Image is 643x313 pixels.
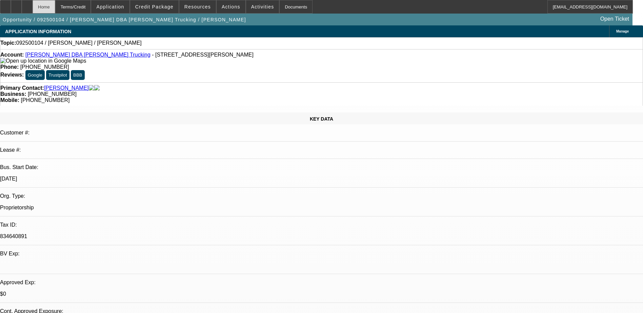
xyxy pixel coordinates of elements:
[16,40,142,46] span: 092500104 / [PERSON_NAME] / [PERSON_NAME]
[71,70,85,80] button: BBB
[3,17,246,22] span: Opportunity / 092500104 / [PERSON_NAME] DBA [PERSON_NAME] Trucking / [PERSON_NAME]
[616,29,629,33] span: Manage
[0,52,24,58] strong: Account:
[20,64,69,70] span: [PHONE_NUMBER]
[0,58,86,64] img: Open up location in Google Maps
[310,116,333,122] span: KEY DATA
[0,91,26,97] strong: Business:
[5,29,71,34] span: APPLICATION INFORMATION
[0,58,86,64] a: View Google Maps
[25,70,45,80] button: Google
[0,72,24,78] strong: Reviews:
[0,85,44,91] strong: Primary Contact:
[598,13,632,25] a: Open Ticket
[25,52,150,58] a: [PERSON_NAME] DBA [PERSON_NAME] Trucking
[28,91,77,97] span: [PHONE_NUMBER]
[0,64,19,70] strong: Phone:
[21,97,69,103] span: [PHONE_NUMBER]
[152,52,254,58] span: - [STREET_ADDRESS][PERSON_NAME]
[94,85,100,91] img: linkedin-icon.png
[251,4,274,9] span: Activities
[217,0,245,13] button: Actions
[246,0,279,13] button: Activities
[130,0,179,13] button: Credit Package
[0,40,16,46] strong: Topic:
[184,4,211,9] span: Resources
[44,85,89,91] a: [PERSON_NAME]
[179,0,216,13] button: Resources
[0,97,19,103] strong: Mobile:
[91,0,129,13] button: Application
[46,70,69,80] button: Trustpilot
[135,4,174,9] span: Credit Package
[96,4,124,9] span: Application
[222,4,240,9] span: Actions
[89,85,94,91] img: facebook-icon.png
